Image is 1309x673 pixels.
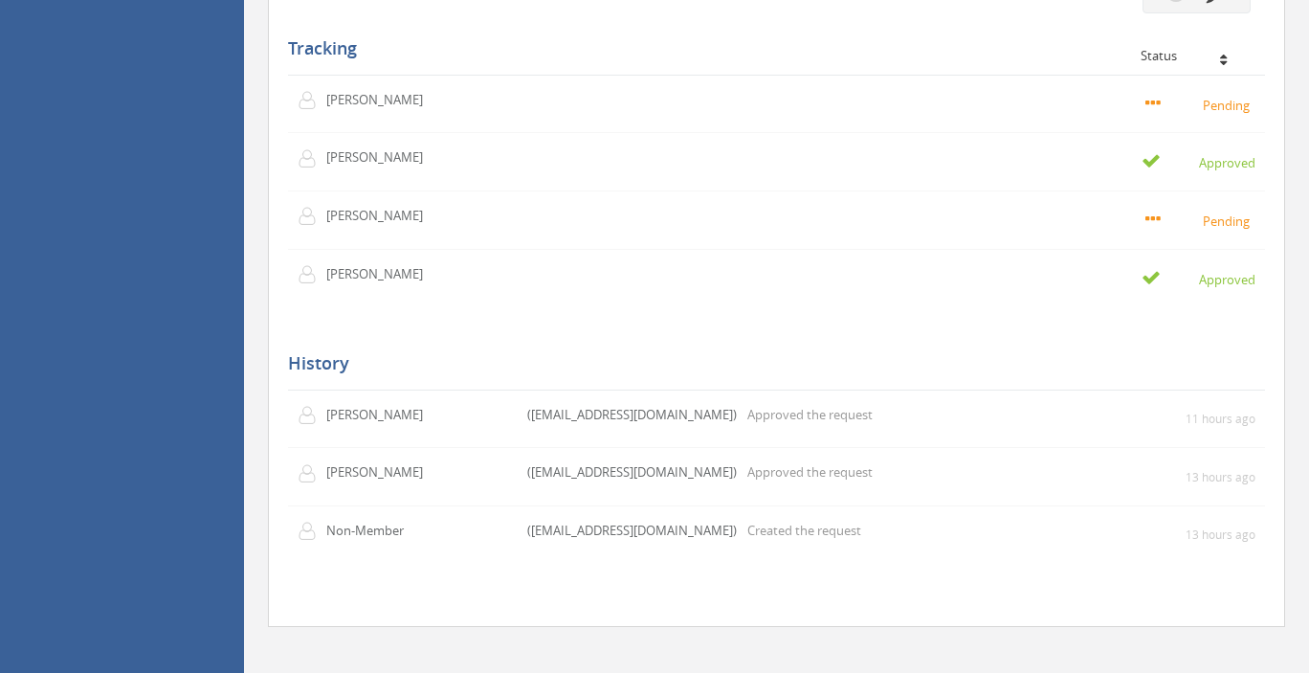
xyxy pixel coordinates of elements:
[747,463,873,482] p: Approved the request
[747,406,873,424] p: Approved the request
[747,522,861,540] p: Created the request
[326,463,436,482] p: [PERSON_NAME]
[326,522,436,540] p: Non-Member
[326,265,436,283] p: [PERSON_NAME]
[288,354,1251,373] h5: History
[298,207,326,226] img: user-icon.png
[1145,210,1255,231] small: Pending
[1142,151,1255,172] small: Approved
[326,207,436,225] p: [PERSON_NAME]
[527,522,737,540] p: ([EMAIL_ADDRESS][DOMAIN_NAME])
[527,406,737,424] p: ([EMAIL_ADDRESS][DOMAIN_NAME])
[298,265,326,284] img: user-icon.png
[1142,268,1255,289] small: Approved
[298,406,326,425] img: user-icon.png
[298,149,326,168] img: user-icon.png
[527,463,737,482] p: ([EMAIL_ADDRESS][DOMAIN_NAME])
[326,406,436,424] p: [PERSON_NAME]
[298,464,326,483] img: user-icon.png
[298,91,326,110] img: user-icon.png
[326,148,436,167] p: [PERSON_NAME]
[1186,527,1255,543] small: 13 hours ago
[1145,94,1255,115] small: Pending
[1186,411,1255,427] small: 11 hours ago
[1186,469,1255,485] small: 13 hours ago
[1141,49,1251,62] div: Status
[326,91,436,109] p: [PERSON_NAME]
[298,522,326,541] img: user-icon.png
[288,39,1251,58] h5: Tracking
